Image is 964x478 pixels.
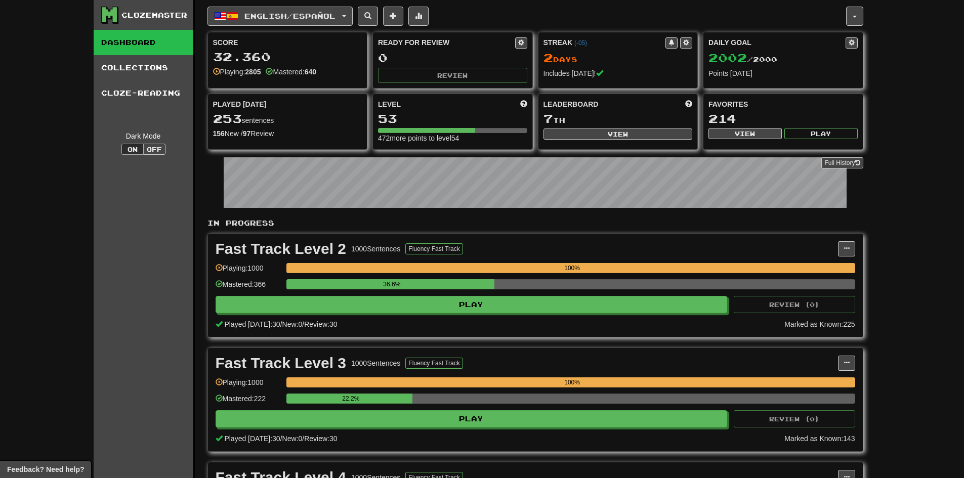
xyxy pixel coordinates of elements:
[94,80,193,106] a: Cloze-Reading
[289,263,855,273] div: 100%
[378,52,527,64] div: 0
[520,99,527,109] span: Score more points to level up
[302,434,304,443] span: /
[245,68,261,76] strong: 2805
[543,128,693,140] button: View
[216,296,728,313] button: Play
[289,394,412,404] div: 22.2%
[7,464,84,474] span: Open feedback widget
[143,144,165,155] button: Off
[94,55,193,80] a: Collections
[543,51,553,65] span: 2
[216,279,281,296] div: Mastered: 366
[266,67,316,77] div: Mastered:
[216,394,281,410] div: Mastered: 222
[708,51,747,65] span: 2002
[543,112,693,125] div: th
[378,133,527,143] div: 472 more points to level 54
[543,111,553,125] span: 7
[243,129,251,138] strong: 97
[351,244,400,254] div: 1000 Sentences
[224,320,280,328] span: Played [DATE]: 30
[207,218,863,228] p: In Progress
[94,30,193,55] a: Dashboard
[304,434,337,443] span: Review: 30
[216,356,347,371] div: Fast Track Level 3
[216,263,281,280] div: Playing: 1000
[734,410,855,427] button: Review (0)
[280,434,282,443] span: /
[708,112,858,125] div: 214
[282,320,303,328] span: New: 0
[305,68,316,76] strong: 640
[304,320,337,328] span: Review: 30
[216,241,347,256] div: Fast Track Level 2
[708,68,858,78] div: Points [DATE]
[121,144,144,155] button: On
[358,7,378,26] button: Search sentences
[574,39,587,47] a: (-05)
[121,10,187,20] div: Clozemaster
[289,377,855,387] div: 100%
[280,320,282,328] span: /
[216,410,728,427] button: Play
[378,68,527,83] button: Review
[213,128,362,139] div: New / Review
[216,377,281,394] div: Playing: 1000
[708,37,846,49] div: Daily Goal
[378,99,401,109] span: Level
[378,112,527,125] div: 53
[405,243,463,254] button: Fluency Fast Track
[213,67,261,77] div: Playing:
[405,358,463,369] button: Fluency Fast Track
[213,99,267,109] span: Played [DATE]
[821,157,863,168] a: Full History
[302,320,304,328] span: /
[543,68,693,78] div: Includes [DATE]!
[378,37,515,48] div: Ready for Review
[101,131,186,141] div: Dark Mode
[213,129,225,138] strong: 156
[213,111,242,125] span: 253
[784,128,858,139] button: Play
[351,358,400,368] div: 1000 Sentences
[289,279,494,289] div: 36.6%
[543,37,666,48] div: Streak
[734,296,855,313] button: Review (0)
[784,319,855,329] div: Marked as Known: 225
[383,7,403,26] button: Add sentence to collection
[543,52,693,65] div: Day s
[282,434,303,443] span: New: 0
[244,12,336,20] span: English / Español
[784,433,855,444] div: Marked as Known: 143
[213,37,362,48] div: Score
[207,7,353,26] button: English/Español
[543,99,599,109] span: Leaderboard
[213,112,362,125] div: sentences
[708,99,858,109] div: Favorites
[708,128,782,139] button: View
[224,434,280,443] span: Played [DATE]: 30
[213,51,362,63] div: 32.360
[408,7,429,26] button: More stats
[708,55,777,64] span: / 2000
[685,99,692,109] span: This week in points, UTC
